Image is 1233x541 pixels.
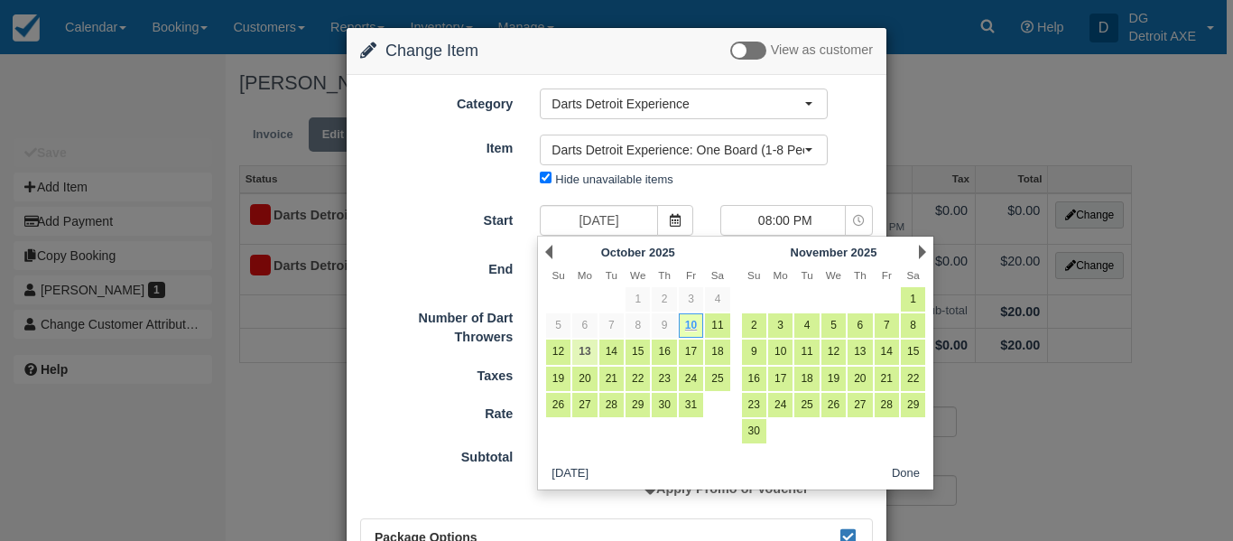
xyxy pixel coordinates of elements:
[626,367,650,391] a: 22
[801,269,812,281] span: Tuesday
[347,205,526,230] label: Start
[901,313,925,338] a: 8
[599,367,624,391] a: 21
[742,340,766,364] a: 9
[848,313,872,338] a: 6
[626,340,650,364] a: 15
[794,367,819,391] a: 18
[747,269,760,281] span: Sunday
[626,393,650,417] a: 29
[552,269,564,281] span: Sunday
[545,462,596,485] button: [DATE]
[705,287,729,312] a: 4
[572,367,597,391] a: 20
[546,367,570,391] a: 19
[821,367,846,391] a: 19
[901,393,925,417] a: 29
[875,313,899,338] a: 7
[875,340,899,364] a: 14
[794,393,819,417] a: 25
[679,313,703,338] a: 10
[546,340,570,364] a: 12
[848,340,872,364] a: 13
[347,254,526,279] label: End
[545,245,552,259] a: Prev
[901,340,925,364] a: 15
[848,393,872,417] a: 27
[630,269,645,281] span: Wednesday
[526,400,886,430] div: 2
[552,95,804,113] span: Darts Detroit Experience
[679,340,703,364] a: 17
[901,367,925,391] a: 22
[679,287,703,312] a: 3
[851,246,877,259] span: 2025
[742,393,766,417] a: 23
[347,398,526,424] label: Rate
[686,269,696,281] span: Friday
[652,340,676,364] a: 16
[821,313,846,338] a: 5
[578,269,592,281] span: Monday
[652,393,676,417] a: 30
[572,393,597,417] a: 27
[875,393,899,417] a: 28
[854,269,867,281] span: Thursday
[885,462,927,485] button: Done
[721,211,849,229] span: 08:00 PM
[882,269,892,281] span: Friday
[679,393,703,417] a: 31
[347,442,526,467] label: Subtotal
[907,269,920,281] span: Saturday
[599,313,624,338] a: 7
[711,269,724,281] span: Saturday
[546,313,570,338] a: 5
[742,313,766,338] a: 2
[626,313,650,338] a: 8
[626,287,650,312] a: 1
[658,269,671,281] span: Thursday
[540,135,828,165] button: Darts Detroit Experience: One Board (1-8 People) (2)
[652,313,676,338] a: 9
[794,313,819,338] a: 4
[774,269,788,281] span: Monday
[601,246,646,259] span: October
[546,393,570,417] a: 26
[572,340,597,364] a: 13
[705,340,729,364] a: 18
[705,367,729,391] a: 25
[768,313,793,338] a: 3
[742,367,766,391] a: 16
[599,393,624,417] a: 28
[649,246,675,259] span: 2025
[821,393,846,417] a: 26
[347,303,526,346] label: Number of Dart Throwers
[347,133,526,158] label: Item
[606,269,617,281] span: Tuesday
[679,367,703,391] a: 24
[848,367,872,391] a: 20
[768,393,793,417] a: 24
[875,367,899,391] a: 21
[705,313,729,338] a: 11
[552,141,804,159] span: Darts Detroit Experience: One Board (1-8 People) (2)
[768,340,793,364] a: 10
[901,287,925,312] a: 1
[720,205,873,236] button: 08:00 PM
[794,340,819,364] a: 11
[347,360,526,386] label: Taxes
[768,367,793,391] a: 17
[540,89,828,119] button: Darts Detroit Experience
[791,246,848,259] span: November
[826,269,841,281] span: Wednesday
[347,89,526,114] label: Category
[599,340,624,364] a: 14
[771,43,873,58] span: View as customer
[652,367,676,391] a: 23
[742,419,766,443] a: 30
[919,245,926,259] a: Next
[821,340,846,364] a: 12
[652,287,676,312] a: 2
[555,173,672,186] label: Hide unavailable items
[385,42,478,60] span: Change Item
